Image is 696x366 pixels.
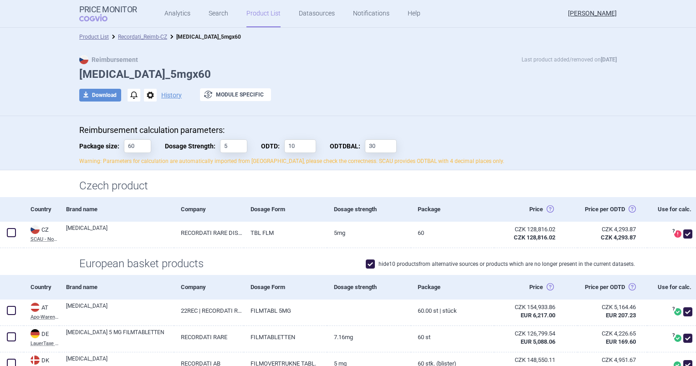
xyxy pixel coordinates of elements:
abbr: SP-CAU-010 Rakousko [501,303,555,320]
strong: CZK 4,293.87 [601,234,636,241]
a: 60.00 ST | Stück [411,300,494,322]
div: CZK 4,951.67 [584,356,636,364]
div: CZK 148,550.11 [501,356,555,364]
img: Austria [31,303,40,312]
div: CZ [31,225,59,235]
a: Product List [79,34,109,40]
strong: [MEDICAL_DATA]_5mgx60 [176,34,241,40]
a: RECORDATI RARE DISEASES, PUTEAUX [174,222,244,244]
img: Germany [31,329,40,338]
strong: [DATE] [601,56,617,63]
div: Brand name [59,275,174,300]
button: History [161,92,182,98]
h1: Czech product [79,179,617,193]
a: RECORDATI RARE [174,326,244,348]
img: Czech Republic [31,225,40,234]
label: hide 10 products from alternative sources or products which are no longer present in the current ... [366,259,635,269]
abbr: Apo-Warenv.III [31,315,59,320]
li: Recordati_Reimb-CZ [109,32,167,41]
a: 22REC | RECORDATI RARE DISEASES G [174,300,244,322]
strong: EUR 169.60 [606,338,636,345]
p: Reimbursement calculation parameters: [79,125,617,135]
span: ? [670,306,676,312]
div: Dosage strength [327,197,410,222]
img: Denmark [31,356,40,365]
abbr: LauerTaxe CGM [31,341,59,346]
div: Use for calc. [647,275,696,300]
div: CZK 126,799.54 [501,330,555,338]
abbr: Ex-Factory ze zdroje [501,225,555,242]
button: Download [79,89,121,102]
div: Price per ODTD [578,275,647,300]
div: Company [174,275,244,300]
a: [MEDICAL_DATA] [66,302,174,318]
span: Dosage Strength: [165,139,220,153]
abbr: SP-CAU-010 Německo [501,330,555,346]
div: DK [31,356,59,366]
a: Recordati_Reimb-CZ [118,34,167,40]
li: Isturisa_5mgx60 [167,32,241,41]
strong: Reimbursement [79,56,138,63]
h1: European basket products [79,257,617,270]
div: Use for calc. [647,197,696,222]
span: ? [670,333,676,338]
a: ATATApo-Warenv.III [24,302,59,320]
a: TBL FLM [244,222,327,244]
a: FILMTABL 5MG [244,300,327,322]
a: CZK 4,293.87CZK 4,293.87 [578,222,647,245]
strong: Price Monitor [79,5,137,14]
strong: EUR 207.23 [606,312,636,319]
a: [MEDICAL_DATA] [66,224,174,240]
input: Package size: [124,139,151,153]
div: CZK 154,933.86 [501,303,555,311]
div: DE [31,329,59,339]
span: Obvyklá Denní Terapeutická Dávka Balení [330,139,365,153]
div: Dosage Form [244,197,327,222]
div: CZK 4,293.87 [584,225,636,234]
div: Price per ODTD [578,197,647,222]
div: Dosage Form [244,275,327,300]
input: ODTDBAL: [365,139,397,153]
a: CZK 4,226.65EUR 169.60 [578,326,647,350]
a: CZK 5,164.46EUR 207.23 [578,300,647,323]
a: 60 [411,222,494,244]
div: CZK 4,226.65 [584,330,636,338]
span: Obvyklá Denní Terapeutická Dávka [261,139,284,153]
li: Product List [79,32,109,41]
a: 60 St [411,326,494,348]
div: CZK 128,816.02 [501,225,555,234]
a: Price MonitorCOGVIO [79,5,137,22]
span: COGVIO [79,14,120,21]
div: Country [24,197,59,222]
img: CZ [79,55,88,64]
span: ? [670,229,676,234]
p: Last product added/removed on [522,55,617,64]
a: FILMTABLETTEN [244,326,327,348]
abbr: SCAU - Non-reimbursed medicinal products [31,237,59,242]
div: AT [31,303,59,313]
a: [MEDICAL_DATA] 5 MG FILMTABLETTEN [66,328,174,345]
a: 7.16mg [327,326,410,348]
div: CZK 5,164.46 [584,303,636,311]
div: Package [411,275,494,300]
div: Dosage strength [327,275,410,300]
div: Company [174,197,244,222]
div: Country [24,275,59,300]
div: Price [494,275,578,300]
button: Module specific [200,88,271,101]
input: ODTD: [284,139,316,153]
strong: EUR 6,217.00 [521,312,555,319]
p: Warning: Parameters for calculation are automatically imported from [GEOGRAPHIC_DATA], please che... [79,158,617,165]
div: Price [494,197,578,222]
span: Package size: [79,139,124,153]
a: CZCZSCAU - Non-reimbursed medicinal products [24,224,59,242]
input: Dosage Strength: [220,139,247,153]
div: Package [411,197,494,222]
a: DEDELauerTaxe CGM [24,328,59,346]
strong: CZK 128,816.02 [514,234,555,241]
h1: [MEDICAL_DATA]_5mgx60 [79,68,617,81]
a: 5MG [327,222,410,244]
div: Brand name [59,197,174,222]
strong: EUR 5,088.06 [521,338,555,345]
